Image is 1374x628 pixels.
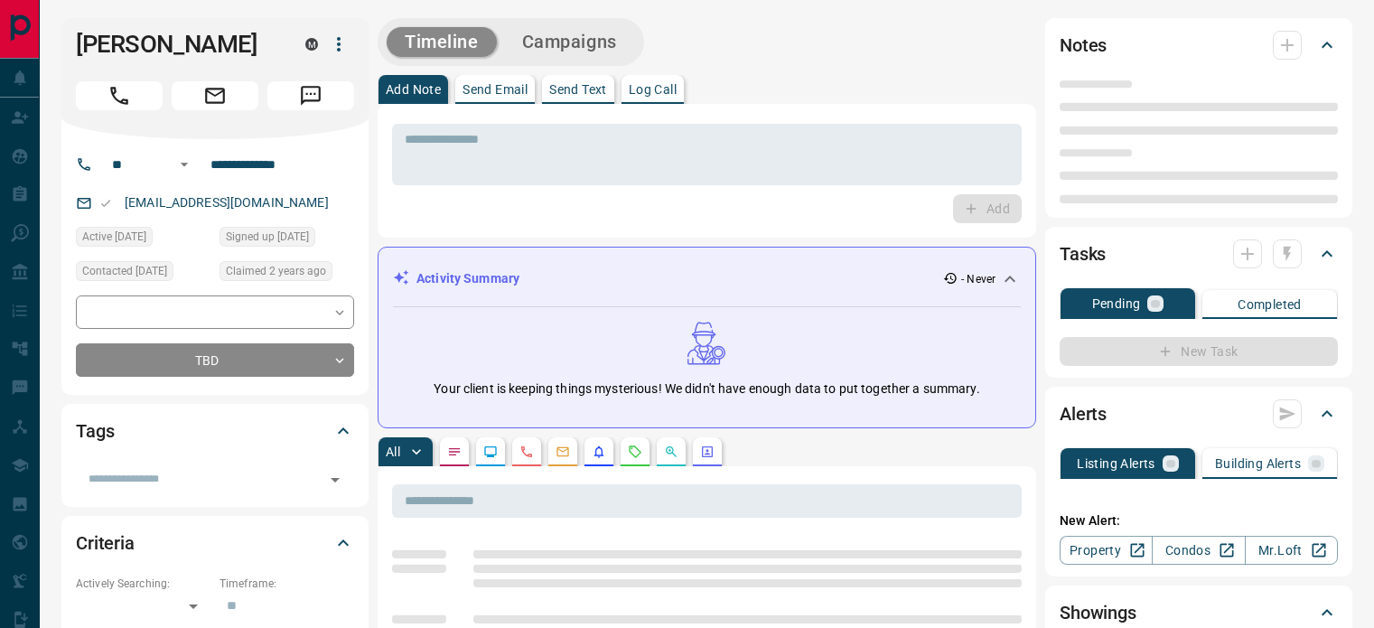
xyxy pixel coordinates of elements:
[220,227,354,252] div: Fri Dec 16 2022
[1215,457,1301,470] p: Building Alerts
[463,83,528,96] p: Send Email
[386,83,441,96] p: Add Note
[322,467,348,492] button: Open
[220,261,354,286] div: Fri Dec 16 2022
[556,445,570,459] svg: Emails
[447,445,462,459] svg: Notes
[629,83,677,96] p: Log Call
[226,228,309,246] span: Signed up [DATE]
[76,261,210,286] div: Sat Dec 17 2022
[76,343,354,377] div: TBD
[1060,399,1107,428] h2: Alerts
[628,445,642,459] svg: Requests
[519,445,534,459] svg: Calls
[1092,297,1141,310] p: Pending
[483,445,498,459] svg: Lead Browsing Activity
[76,576,210,592] p: Actively Searching:
[173,154,195,175] button: Open
[76,529,135,558] h2: Criteria
[220,576,354,592] p: Timeframe:
[1060,536,1153,565] a: Property
[1060,392,1338,436] div: Alerts
[592,445,606,459] svg: Listing Alerts
[961,271,995,287] p: - Never
[416,269,519,288] p: Activity Summary
[76,81,163,110] span: Call
[1060,239,1106,268] h2: Tasks
[387,27,497,57] button: Timeline
[82,228,146,246] span: Active [DATE]
[1152,536,1245,565] a: Condos
[76,417,114,445] h2: Tags
[1245,536,1338,565] a: Mr.Loft
[76,409,354,453] div: Tags
[434,380,979,398] p: Your client is keeping things mysterious! We didn't have enough data to put together a summary.
[1060,598,1136,627] h2: Showings
[393,262,1021,295] div: Activity Summary- Never
[267,81,354,110] span: Message
[700,445,715,459] svg: Agent Actions
[386,445,400,458] p: All
[1077,457,1155,470] p: Listing Alerts
[1060,31,1107,60] h2: Notes
[82,262,167,280] span: Contacted [DATE]
[305,38,318,51] div: mrloft.ca
[1238,298,1302,311] p: Completed
[99,197,112,210] svg: Email Valid
[1060,511,1338,530] p: New Alert:
[549,83,607,96] p: Send Text
[226,262,326,280] span: Claimed 2 years ago
[76,227,210,252] div: Fri Dec 16 2022
[1060,232,1338,276] div: Tasks
[504,27,635,57] button: Campaigns
[76,521,354,565] div: Criteria
[125,195,329,210] a: [EMAIL_ADDRESS][DOMAIN_NAME]
[1060,23,1338,67] div: Notes
[172,81,258,110] span: Email
[76,30,278,59] h1: [PERSON_NAME]
[664,445,678,459] svg: Opportunities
